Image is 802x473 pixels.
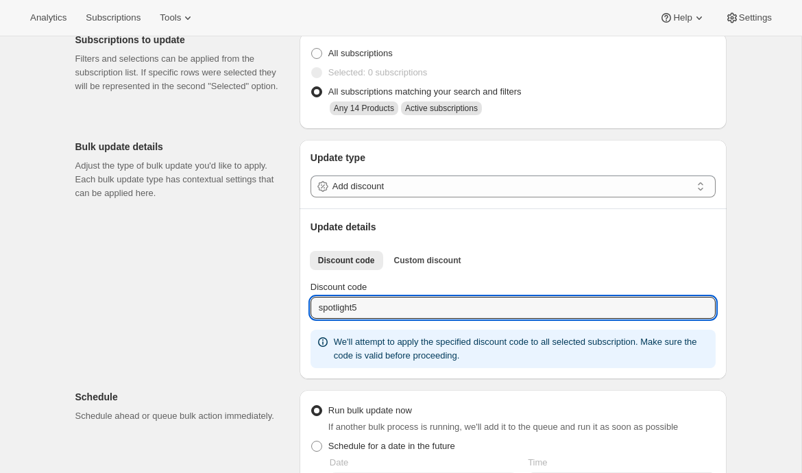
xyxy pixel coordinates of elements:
span: Tools [160,12,181,23]
p: Update type [311,151,716,165]
span: All subscriptions matching your search and filters [328,86,522,97]
p: Update details [311,220,716,234]
span: Selected: 0 subscriptions [328,67,428,77]
span: Run bulk update now [328,405,412,415]
span: Help [673,12,692,23]
p: We'll attempt to apply the specified discount code to all selected subscription. Make sure the co... [334,335,710,363]
span: Custom discount [394,255,461,266]
span: Subscriptions [86,12,141,23]
button: Analytics [22,8,75,27]
button: Settings [717,8,780,27]
button: Subscriptions [77,8,149,27]
span: Settings [739,12,772,23]
span: Analytics [30,12,66,23]
span: Discount code [311,282,367,292]
span: Time [528,457,547,468]
span: Any 14 Products [334,104,394,113]
span: Schedule for a date in the future [328,441,455,451]
span: Date [330,457,348,468]
p: Schedule [75,390,289,404]
span: All subscriptions [328,48,393,58]
p: Schedule ahead or queue bulk action immediately. [75,409,289,423]
span: Discount code [318,255,375,266]
p: Adjust the type of bulk update you'd like to apply. Each bulk update type has contextual settings... [75,159,289,200]
p: Filters and selections can be applied from the subscription list. If specific rows were selected ... [75,52,289,93]
button: Tools [151,8,203,27]
span: If another bulk process is running, we'll add it to the queue and run it as soon as possible [328,422,679,432]
p: Bulk update details [75,140,289,154]
p: Subscriptions to update [75,33,289,47]
span: Active subscriptions [405,104,478,113]
button: Help [651,8,714,27]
